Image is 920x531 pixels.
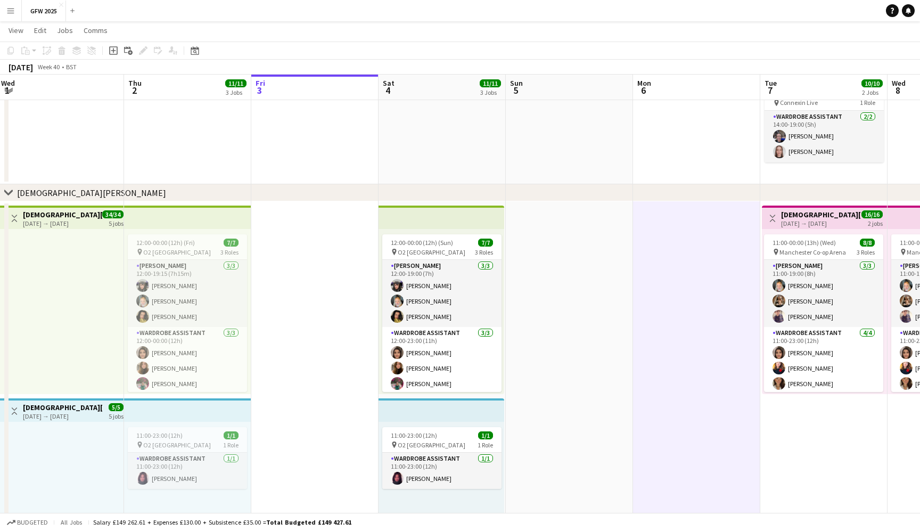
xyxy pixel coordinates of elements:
app-card-role: Wardrobe Assistant3/312:00-23:00 (11h)[PERSON_NAME][PERSON_NAME][PERSON_NAME] [382,327,502,394]
h3: [DEMOGRAPHIC_DATA][PERSON_NAME] Manchester [781,210,860,219]
span: View [9,26,23,35]
span: Sat [383,78,395,88]
span: 3 Roles [220,248,239,256]
app-card-role: Wardrobe Assistant1/111:00-23:00 (12h)[PERSON_NAME] [382,453,502,489]
div: 3 Jobs [226,88,246,96]
span: 12:00-00:00 (12h) (Fri) [136,239,195,247]
div: 5 jobs [109,411,124,420]
span: O2 [GEOGRAPHIC_DATA] [143,441,211,449]
app-card-role: [PERSON_NAME]3/312:00-19:00 (7h)[PERSON_NAME][PERSON_NAME][PERSON_NAME] [382,260,502,327]
span: Comms [84,26,108,35]
div: 2 Jobs [862,88,882,96]
span: 34/34 [102,210,124,218]
span: 1 Role [223,441,239,449]
app-card-role: [PERSON_NAME]3/312:00-19:15 (7h15m)[PERSON_NAME][PERSON_NAME][PERSON_NAME] [128,260,247,327]
span: 5 [508,84,523,96]
h3: [DEMOGRAPHIC_DATA][PERSON_NAME] O2 (Can do all dates) [23,210,102,219]
span: Budgeted [17,519,48,526]
a: View [4,23,28,37]
span: Connexin Live [780,99,818,107]
app-job-card: 11:00-23:00 (12h)1/1 O2 [GEOGRAPHIC_DATA]1 RoleWardrobe Assistant1/111:00-23:00 (12h)[PERSON_NAME] [128,427,247,489]
span: Edit [34,26,46,35]
span: 11:00-23:00 (12h) [136,431,183,439]
span: O2 [GEOGRAPHIC_DATA] [398,441,465,449]
span: 4 [381,84,395,96]
span: Manchester Co-op Arena [779,248,846,256]
span: 8 [890,84,906,96]
a: Jobs [53,23,77,37]
app-card-role: Wardrobe Assistant1/111:00-23:00 (12h)[PERSON_NAME] [128,453,247,489]
span: 1 Role [478,441,493,449]
app-job-card: 11:00-23:00 (12h)1/1 O2 [GEOGRAPHIC_DATA]1 RoleWardrobe Assistant1/111:00-23:00 (12h)[PERSON_NAME] [382,427,502,489]
app-job-card: 11:00-00:00 (13h) (Wed)8/8 Manchester Co-op Arena3 Roles[PERSON_NAME]3/311:00-19:00 (8h)[PERSON_N... [764,234,883,392]
span: 2 [127,84,142,96]
div: [DATE] → [DATE] [23,412,102,420]
span: Total Budgeted £149 427.61 [266,518,351,526]
span: 11/11 [480,79,501,87]
a: Comms [79,23,112,37]
app-card-role: Wardrobe Assistant4/411:00-23:00 (12h)[PERSON_NAME][PERSON_NAME][PERSON_NAME] [764,327,883,410]
div: [DATE] → [DATE] [23,219,102,227]
span: 8/8 [860,239,875,247]
span: 3 Roles [475,248,493,256]
a: Edit [30,23,51,37]
span: Wed [892,78,906,88]
span: Mon [637,78,651,88]
span: Week 40 [35,63,62,71]
app-card-role: Wardrobe Assistant2/214:00-19:00 (5h)[PERSON_NAME][PERSON_NAME] [765,111,884,162]
div: 2 jobs [868,218,883,227]
app-job-card: 12:00-00:00 (12h) (Fri)7/7 O2 [GEOGRAPHIC_DATA]3 Roles[PERSON_NAME]3/312:00-19:15 (7h15m)[PERSON_... [128,234,247,392]
span: 6 [636,84,651,96]
app-card-role: [PERSON_NAME]3/311:00-19:00 (8h)[PERSON_NAME][PERSON_NAME][PERSON_NAME] [764,260,883,327]
div: BST [66,63,77,71]
div: [DATE] [9,62,33,72]
span: Sun [510,78,523,88]
span: 3 Roles [857,248,875,256]
span: 5/5 [109,403,124,411]
span: Thu [128,78,142,88]
div: [DEMOGRAPHIC_DATA][PERSON_NAME] [17,187,166,198]
span: 1/1 [224,431,239,439]
span: 1/1 [478,431,493,439]
app-job-card: 12:00-00:00 (12h) (Sun)7/7 O2 [GEOGRAPHIC_DATA]3 Roles[PERSON_NAME]3/312:00-19:00 (7h)[PERSON_NAM... [382,234,502,392]
div: 3 Jobs [480,88,500,96]
div: [DATE] → [DATE] [781,219,860,227]
span: 16/16 [861,210,883,218]
button: Budgeted [5,517,50,528]
span: O2 [GEOGRAPHIC_DATA] [143,248,211,256]
span: Tue [765,78,777,88]
span: 12:00-00:00 (12h) (Sun) [391,239,453,247]
app-job-card: 14:00-19:00 (5h)2/2Riverdance Hull Connexin Live1 RoleWardrobe Assistant2/214:00-19:00 (5h)[PERSO... [765,73,884,162]
span: Jobs [57,26,73,35]
div: 5 jobs [109,218,124,227]
span: O2 [GEOGRAPHIC_DATA] [398,248,465,256]
div: Salary £149 262.61 + Expenses £130.00 + Subsistence £35.00 = [93,518,351,526]
span: Fri [256,78,265,88]
span: 11:00-23:00 (12h) [391,431,437,439]
span: 7 [763,84,777,96]
span: 11:00-00:00 (13h) (Wed) [773,239,836,247]
span: 3 [254,84,265,96]
span: 7/7 [478,239,493,247]
span: 11/11 [225,79,247,87]
app-card-role: Wardrobe Assistant3/312:00-00:00 (12h)[PERSON_NAME][PERSON_NAME][PERSON_NAME] [128,327,247,394]
span: Wed [1,78,15,88]
span: 10/10 [861,79,883,87]
span: All jobs [59,518,84,526]
h3: [DEMOGRAPHIC_DATA][PERSON_NAME] O2 (Late additional person) [23,403,102,412]
span: 1 Role [860,99,875,107]
button: GFW 2025 [22,1,66,21]
span: 7/7 [224,239,239,247]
